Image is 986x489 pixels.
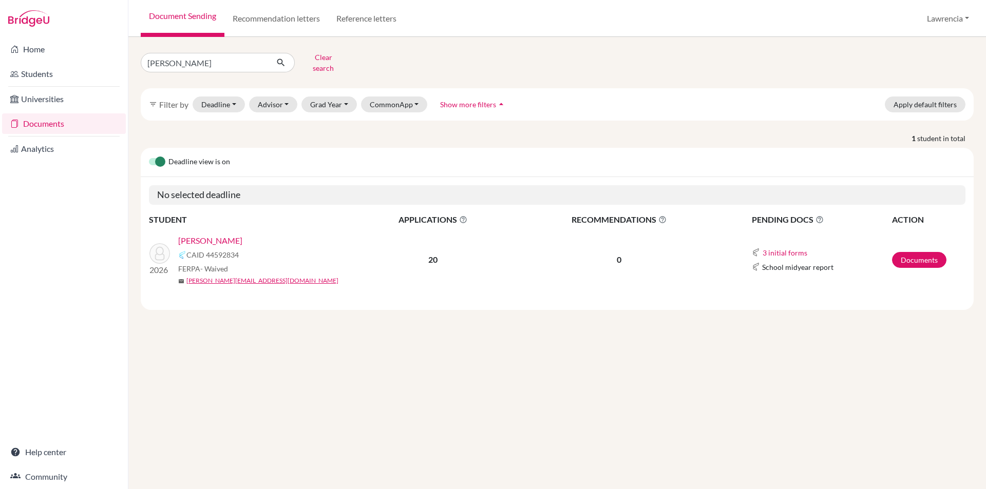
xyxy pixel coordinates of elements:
[295,49,352,76] button: Clear search
[752,248,760,257] img: Common App logo
[149,185,965,205] h5: No selected deadline
[2,64,126,84] a: Students
[361,96,428,112] button: CommonApp
[440,100,496,109] span: Show more filters
[149,243,170,264] img: ADAE MENSAH, KENNY
[512,213,727,226] span: RECOMMENDATIONS
[912,133,917,144] strong: 1
[2,139,126,159] a: Analytics
[178,251,186,259] img: Common App logo
[892,252,946,268] a: Documents
[149,100,157,108] i: filter_list
[512,253,727,266] p: 0
[892,213,965,226] th: ACTION
[178,263,228,274] span: FERPA
[885,96,965,112] button: Apply default filters
[762,247,808,259] button: 3 initial forms
[149,264,170,276] p: 2026
[431,96,515,112] button: Show more filtersarrow_drop_up
[917,133,974,144] span: student in total
[141,53,268,72] input: Find student by name...
[752,213,891,226] span: PENDING DOCS
[178,234,242,247] a: [PERSON_NAME]
[186,276,338,285] a: [PERSON_NAME][EMAIL_ADDRESS][DOMAIN_NAME]
[2,39,126,60] a: Home
[2,442,126,462] a: Help center
[249,96,298,112] button: Advisor
[149,213,354,226] th: STUDENT
[428,255,438,264] b: 20
[762,262,833,272] span: School midyear report
[8,10,49,27] img: Bridge-U
[200,264,228,273] span: - Waived
[2,89,126,109] a: Universities
[922,9,974,28] button: Lawrencia
[301,96,357,112] button: Grad Year
[186,249,239,260] span: CAID 44592834
[496,99,506,109] i: arrow_drop_up
[178,278,184,284] span: mail
[2,466,126,487] a: Community
[752,263,760,271] img: Common App logo
[355,213,511,226] span: APPLICATIONS
[159,100,188,109] span: Filter by
[193,96,245,112] button: Deadline
[168,156,230,168] span: Deadline view is on
[2,113,126,134] a: Documents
